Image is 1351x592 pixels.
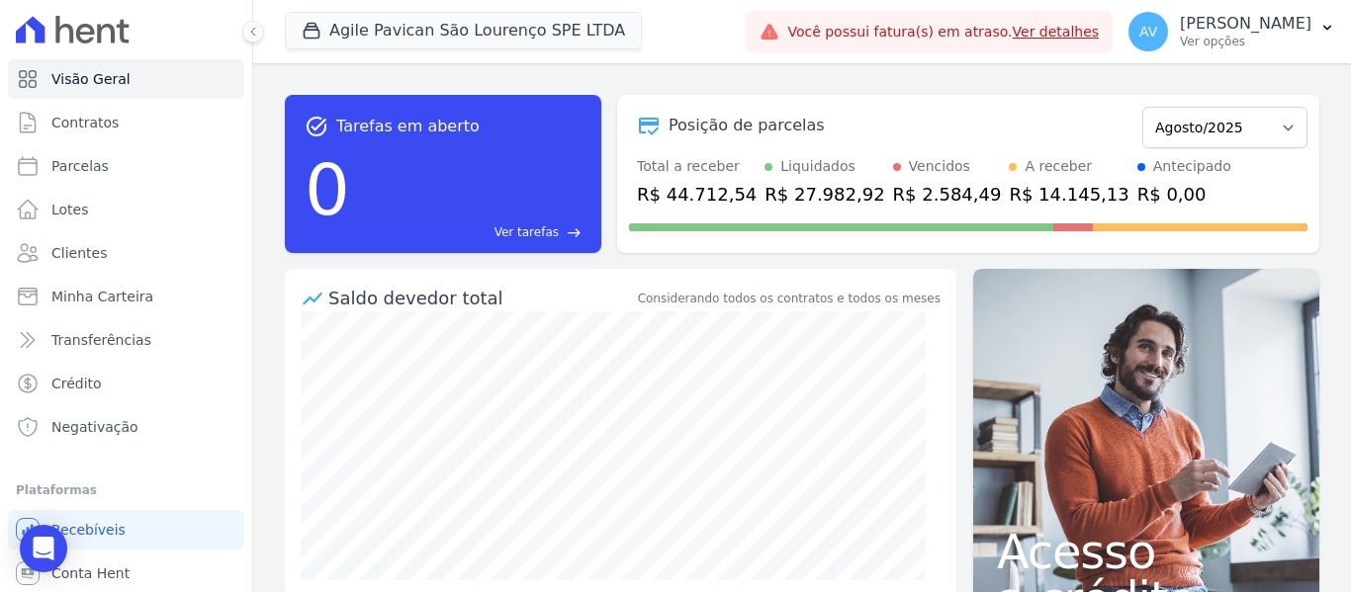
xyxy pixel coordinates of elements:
a: Transferências [8,320,244,360]
a: Lotes [8,190,244,229]
div: Considerando todos os contratos e todos os meses [638,290,941,307]
p: Ver opções [1180,34,1311,49]
span: Contratos [51,113,119,132]
span: Acesso [997,528,1296,575]
a: Ver detalhes [1013,24,1100,40]
div: Liquidados [780,156,856,177]
a: Contratos [8,103,244,142]
a: Negativação [8,407,244,447]
a: Parcelas [8,146,244,186]
div: Posição de parcelas [669,114,825,137]
div: Vencidos [909,156,970,177]
a: Visão Geral [8,59,244,99]
p: [PERSON_NAME] [1180,14,1311,34]
span: Visão Geral [51,69,131,89]
div: Total a receber [637,156,757,177]
span: Parcelas [51,156,109,176]
div: A receber [1025,156,1092,177]
span: Tarefas em aberto [336,115,480,138]
div: Antecipado [1153,156,1231,177]
div: R$ 0,00 [1137,181,1231,208]
span: Minha Carteira [51,287,153,306]
a: Clientes [8,233,244,273]
span: Crédito [51,374,102,393]
span: Transferências [51,330,151,350]
div: R$ 27.982,92 [765,181,884,208]
a: Ver tarefas east [358,223,582,241]
span: Lotes [51,200,89,219]
div: Plataformas [16,478,236,502]
button: AV [PERSON_NAME] Ver opções [1113,4,1351,59]
div: Saldo devedor total [328,285,634,311]
div: Open Intercom Messenger [20,525,67,572]
span: Ver tarefas [495,223,559,241]
span: Conta Hent [51,563,130,583]
button: Agile Pavican São Lourenço SPE LTDA [285,12,642,49]
a: Minha Carteira [8,277,244,316]
span: east [567,225,582,240]
span: Clientes [51,243,107,263]
a: Crédito [8,364,244,403]
a: Recebíveis [8,510,244,550]
span: Negativação [51,417,138,437]
span: task_alt [305,115,328,138]
div: R$ 2.584,49 [893,181,1002,208]
span: Recebíveis [51,520,126,540]
div: 0 [305,138,350,241]
div: R$ 44.712,54 [637,181,757,208]
span: Você possui fatura(s) em atraso. [787,22,1099,42]
span: AV [1139,25,1157,39]
div: R$ 14.145,13 [1009,181,1128,208]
